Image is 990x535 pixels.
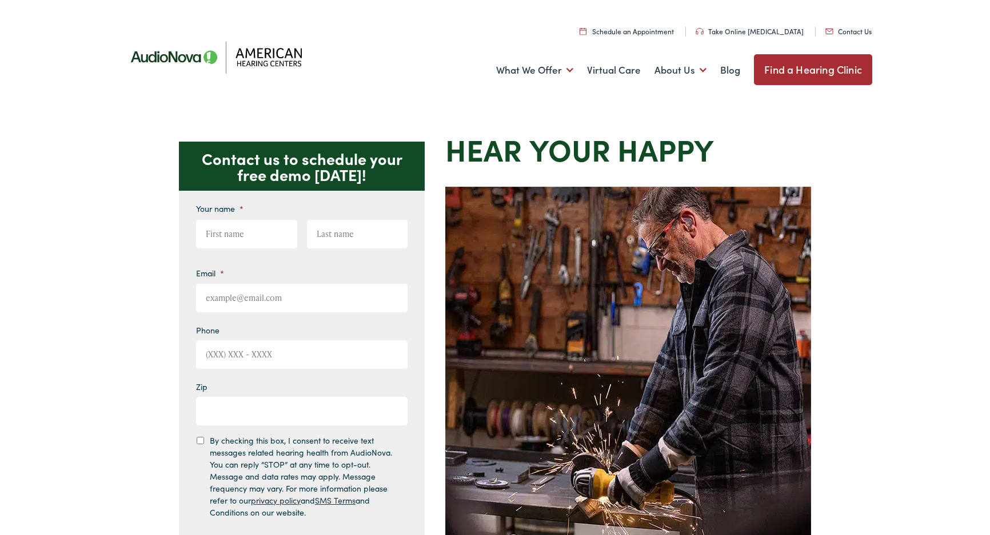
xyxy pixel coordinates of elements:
label: Phone [196,325,219,335]
a: Contact Us [825,26,872,36]
strong: Hear [445,128,522,170]
a: Blog [720,49,740,91]
strong: your Happy [529,128,714,170]
label: Zip [196,381,207,392]
a: Take Online [MEDICAL_DATA] [696,26,804,36]
a: Find a Hearing Clinic [754,54,872,85]
img: utility icon [580,27,586,35]
input: Last name [307,220,408,248]
p: Contact us to schedule your free demo [DATE]! [179,142,425,191]
label: Email [196,268,224,278]
img: utility icon [696,28,704,35]
input: example@email.com [196,284,408,312]
a: privacy policy [251,494,301,506]
label: Your name [196,203,243,214]
a: What We Offer [496,49,573,91]
a: Schedule an Appointment [580,26,674,36]
input: First name [196,220,297,248]
a: Virtual Care [587,49,641,91]
a: SMS Terms [315,494,356,506]
a: About Us [654,49,706,91]
input: (XXX) XXX - XXXX [196,340,408,369]
label: By checking this box, I consent to receive text messages related hearing health from AudioNova. Y... [210,435,397,518]
img: utility icon [825,29,833,34]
